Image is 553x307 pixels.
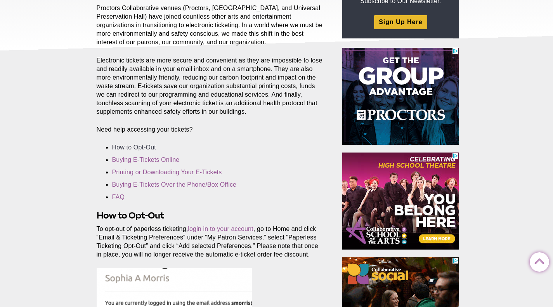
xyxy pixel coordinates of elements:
p: Proctors Collaborative venues (Proctors, [GEOGRAPHIC_DATA], and Universal Preservation Hall) have... [97,4,325,47]
iframe: Advertisement [342,48,459,145]
iframe: Advertisement [342,153,459,250]
a: Buying E-Tickets Over the Phone/Box Office [112,181,237,188]
strong: How to Opt-Out [97,210,164,220]
p: Need help accessing your tickets? [97,125,325,134]
a: FAQ [112,194,125,200]
a: How to Opt-Out [112,144,156,151]
a: Buying E-Tickets Online [112,156,180,163]
a: login in to your account [188,225,253,232]
p: To opt-out of paperless ticketing, , go to Home and click “Email & Ticketing Preferences” under “... [97,225,325,259]
a: Back to Top [530,253,545,268]
a: Sign Up Here [374,15,427,29]
p: Electronic tickets are more secure and convenient as they are impossible to lose and readily avai... [97,56,325,116]
a: Printing or Downloading Your E-Tickets [112,169,222,175]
